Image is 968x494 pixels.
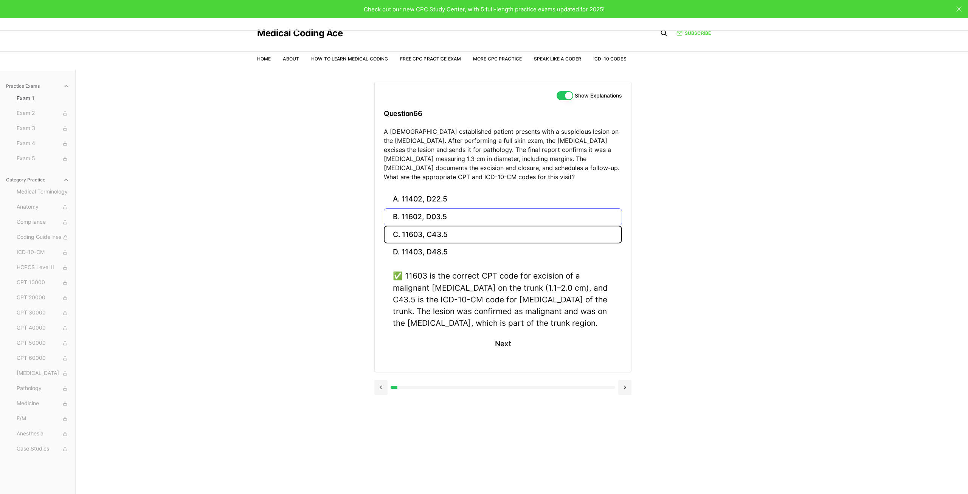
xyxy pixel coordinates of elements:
span: Exam 1 [17,94,69,102]
button: HCPCS Level II [14,262,72,274]
button: ICD-10-CM [14,246,72,259]
p: A [DEMOGRAPHIC_DATA] established patient presents with a suspicious lesion on the [MEDICAL_DATA].... [384,127,622,181]
button: CPT 50000 [14,337,72,349]
button: Exam 1 [14,92,72,104]
span: Anatomy [17,203,69,211]
button: Case Studies [14,443,72,455]
button: Practice Exams [3,80,72,92]
a: Speak Like a Coder [534,56,581,62]
button: Exam 5 [14,153,72,165]
button: Compliance [14,216,72,228]
a: Home [257,56,271,62]
button: Medicine [14,398,72,410]
span: Exam 2 [17,109,69,118]
span: Pathology [17,384,69,393]
button: Category Practice [3,174,72,186]
span: Medicine [17,400,69,408]
span: Exam 4 [17,139,69,148]
button: Anesthesia [14,428,72,440]
button: CPT 30000 [14,307,72,319]
span: Exam 3 [17,124,69,133]
a: ICD-10 Codes [593,56,626,62]
a: Free CPC Practice Exam [400,56,461,62]
span: Compliance [17,218,69,226]
button: C. 11603, C43.5 [384,226,622,243]
button: B. 11602, D03.5 [384,208,622,226]
button: Exam 4 [14,138,72,150]
button: CPT 20000 [14,292,72,304]
span: Anesthesia [17,430,69,438]
a: How to Learn Medical Coding [311,56,388,62]
button: CPT 60000 [14,352,72,364]
h3: Question 66 [384,102,622,125]
button: CPT 10000 [14,277,72,289]
span: CPT 10000 [17,279,69,287]
a: Medical Coding Ace [257,29,343,38]
button: Exam 2 [14,107,72,119]
a: Subscribe [676,30,711,37]
label: Show Explanations [575,93,622,98]
span: CPT 60000 [17,354,69,362]
button: Medical Terminology [14,186,72,198]
span: Check out our new CPC Study Center, with 5 full-length practice exams updated for 2025! [364,6,605,13]
span: CPT 30000 [17,309,69,317]
button: Pathology [14,383,72,395]
span: Case Studies [17,445,69,453]
span: Medical Terminology [17,188,69,196]
span: CPT 20000 [17,294,69,302]
span: Coding Guidelines [17,233,69,242]
button: D. 11403, D48.5 [384,243,622,261]
a: About [283,56,299,62]
span: Exam 5 [17,155,69,163]
button: Anatomy [14,201,72,213]
span: E/M [17,415,69,423]
button: Coding Guidelines [14,231,72,243]
button: Exam 3 [14,122,72,135]
span: ICD-10-CM [17,248,69,257]
button: E/M [14,413,72,425]
button: A. 11402, D22.5 [384,190,622,208]
button: [MEDICAL_DATA] [14,367,72,379]
div: ✅ 11603 is the correct CPT code for excision of a malignant [MEDICAL_DATA] on the trunk (1.1–2.0 ... [393,270,613,329]
a: More CPC Practice [473,56,522,62]
button: close [953,3,965,15]
span: HCPCS Level II [17,263,69,272]
span: CPT 40000 [17,324,69,332]
button: Next [486,333,520,354]
span: [MEDICAL_DATA] [17,369,69,378]
button: CPT 40000 [14,322,72,334]
span: CPT 50000 [17,339,69,347]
